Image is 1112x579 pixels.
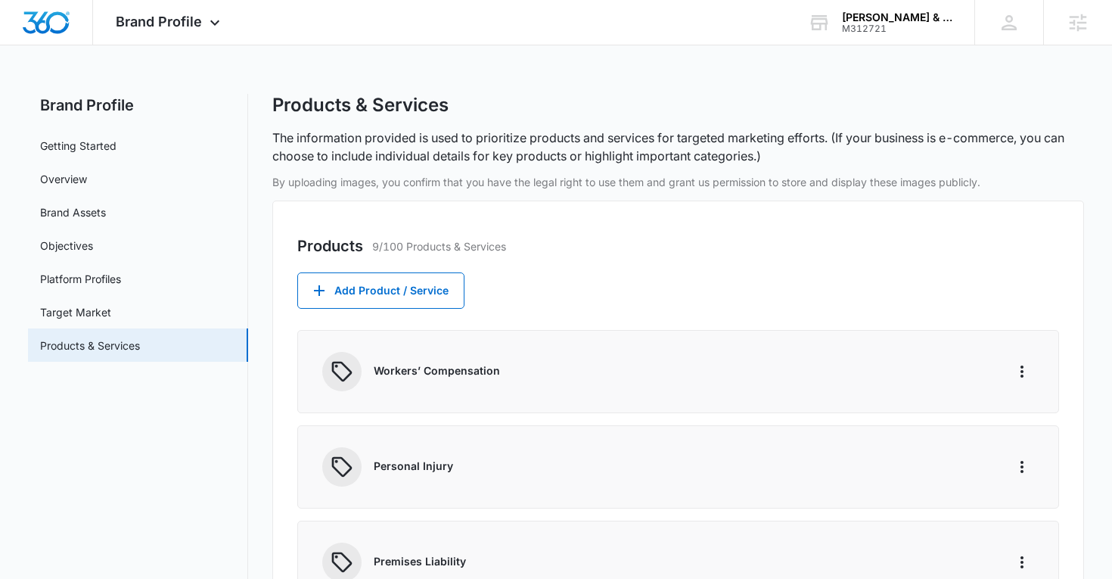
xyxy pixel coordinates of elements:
[272,174,1085,190] p: By uploading images, you confirm that you have the legal right to use them and grant us permissio...
[40,204,106,220] a: Brand Assets
[40,338,140,353] a: Products & Services
[842,11,952,23] div: account name
[40,138,116,154] a: Getting Started
[1010,455,1034,479] button: More
[374,458,986,474] p: Personal Injury
[374,363,986,378] p: Workers’ Compensation
[1010,550,1034,574] button: More
[40,304,111,320] a: Target Market
[272,94,449,117] h1: Products & Services
[842,23,952,34] div: account id
[297,235,363,257] h2: Products
[374,553,986,569] p: Premises Liability
[1010,360,1034,384] button: More
[40,271,121,287] a: Platform Profiles
[297,272,464,309] button: Add Product / Service
[40,171,87,187] a: Overview
[40,238,93,254] a: Objectives
[272,129,1085,165] p: The information provided is used to prioritize products and services for targeted marketing effor...
[116,14,202,30] span: Brand Profile
[372,238,506,254] p: 9/100 Products & Services
[28,94,248,117] h2: Brand Profile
